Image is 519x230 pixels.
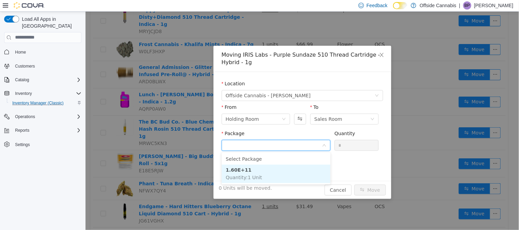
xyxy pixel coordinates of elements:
button: Reports [1,126,84,135]
span: Customers [15,63,35,69]
span: Quantity : 1 Unit [140,163,177,169]
span: Inventory Manager (Classic) [12,100,64,106]
p: | [459,1,460,10]
span: Home [12,48,81,56]
span: Reports [12,126,81,134]
button: icon: swapMove [269,173,300,184]
span: Inventory [15,91,32,96]
div: Holding Room [140,102,174,113]
a: Customers [12,62,38,70]
li: Select Package [136,142,245,153]
label: From [136,93,151,98]
span: Inventory [12,89,81,98]
span: Customers [12,62,81,70]
i: icon: down [196,105,200,110]
button: Home [1,47,84,57]
label: Package [136,119,159,125]
label: To [225,93,233,98]
i: icon: down [237,132,241,136]
span: Load All Apps in [GEOGRAPHIC_DATA] [19,16,81,29]
a: Home [12,48,29,56]
nav: Complex example [4,44,81,167]
div: Moving IRIS Labs - Purple Sundaze 510 Thread Cartridge - Hybrid - 1g [136,40,298,55]
span: Home [15,49,26,55]
img: Cova [14,2,44,9]
button: Inventory Manager (Classic) [7,98,84,108]
span: 0 Units will be moved. [133,173,187,180]
input: Package [140,129,236,140]
span: Feedback [367,2,388,9]
a: Settings [12,141,33,149]
span: Offside Cannabis - Lundy's [140,79,225,89]
li: 1.60E+11 [136,153,245,172]
div: Sales Room [229,102,257,113]
i: icon: close [294,41,299,46]
button: Operations [1,112,84,121]
span: BP [465,1,470,10]
span: Settings [15,142,30,147]
a: Inventory Manager (Classic) [10,99,66,107]
strong: 1.60E+11 [140,156,166,161]
div: Brian Plourde [463,1,471,10]
label: Location [136,69,160,75]
button: Reports [12,126,32,134]
input: Dark Mode [393,2,407,9]
label: Quantity [249,119,270,125]
span: Reports [15,128,29,133]
span: Operations [15,114,35,119]
i: icon: down [285,105,289,110]
button: Inventory [12,89,35,98]
span: Operations [12,113,81,121]
button: Catalog [12,76,32,84]
button: Cancel [239,173,266,184]
p: Offside Cannabis [420,1,456,10]
button: Settings [1,139,84,149]
button: Catalog [1,75,84,85]
span: Catalog [12,76,81,84]
i: icon: down [289,82,294,87]
span: Catalog [15,77,29,83]
button: Close [287,34,306,53]
input: Quantity [249,129,293,139]
button: Inventory [1,89,84,98]
button: Swap [209,102,221,113]
span: Settings [12,140,81,148]
span: Inventory Manager (Classic) [10,99,81,107]
button: Operations [12,113,38,121]
p: [PERSON_NAME] [474,1,514,10]
button: Customers [1,61,84,71]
